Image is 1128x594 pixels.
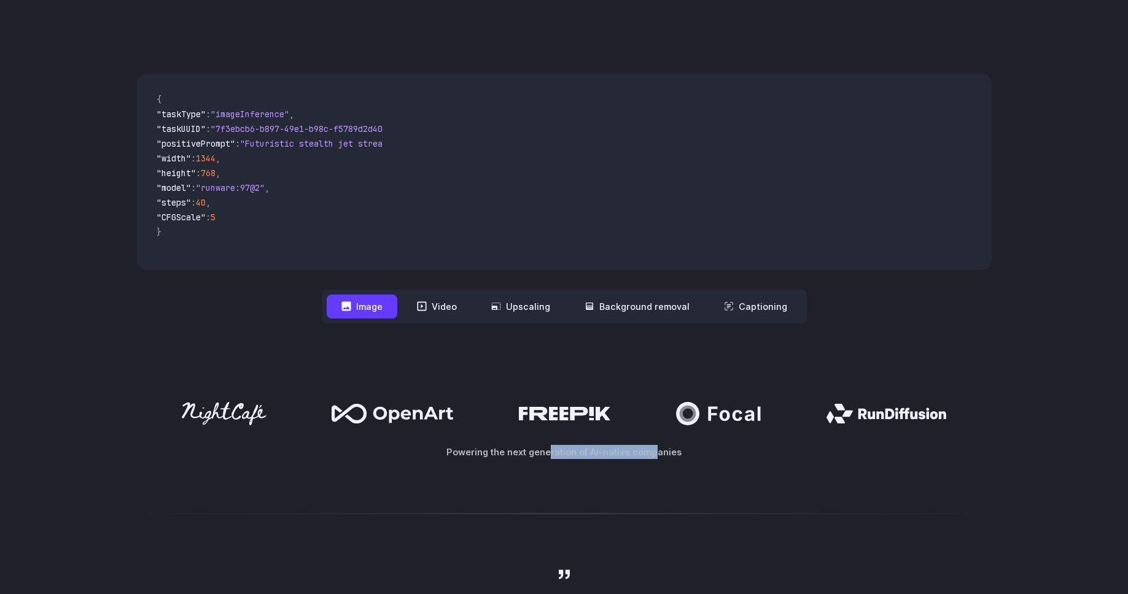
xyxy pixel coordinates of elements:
[191,182,196,193] span: :
[327,295,397,318] button: Image
[191,197,196,208] span: :
[206,123,211,134] span: :
[235,138,240,149] span: :
[289,109,294,120] span: ,
[137,445,992,459] p: Powering the next generation of AI-native companies
[570,295,704,318] button: Background removal
[157,226,161,237] span: }
[157,153,191,164] span: "width"
[265,182,270,193] span: ,
[206,109,211,120] span: :
[216,168,220,179] span: ,
[240,138,687,149] span: "Futuristic stealth jet streaking through a neon-lit cityscape with glowing purple exhaust"
[196,197,206,208] span: 40
[196,182,265,193] span: "runware:97@2"
[157,212,206,223] span: "CFGScale"
[201,168,216,179] span: 768
[157,138,235,149] span: "positivePrompt"
[157,123,206,134] span: "taskUUID"
[196,153,216,164] span: 1344
[157,109,206,120] span: "taskType"
[402,295,472,318] button: Video
[206,197,211,208] span: ,
[206,212,211,223] span: :
[157,168,196,179] span: "height"
[476,295,565,318] button: Upscaling
[157,94,161,105] span: {
[211,109,289,120] span: "imageInference"
[157,182,191,193] span: "model"
[157,197,191,208] span: "steps"
[211,123,397,134] span: "7f3ebcb6-b897-49e1-b98c-f5789d2d40d7"
[211,212,216,223] span: 5
[216,153,220,164] span: ,
[191,153,196,164] span: :
[709,295,802,318] button: Captioning
[196,168,201,179] span: :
